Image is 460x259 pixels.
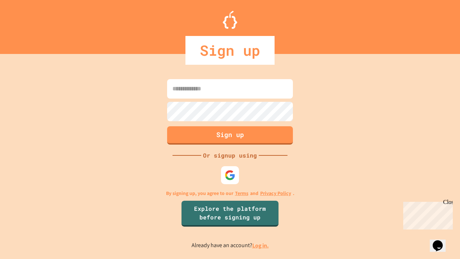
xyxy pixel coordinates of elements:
[167,126,293,145] button: Sign up
[181,201,279,227] a: Explore the platform before signing up
[260,190,291,197] a: Privacy Policy
[166,190,294,197] p: By signing up, you agree to our and .
[430,230,453,252] iframe: chat widget
[223,11,237,29] img: Logo.svg
[192,241,269,250] p: Already have an account?
[201,151,259,160] div: Or signup using
[185,36,275,65] div: Sign up
[400,199,453,230] iframe: chat widget
[252,242,269,249] a: Log in.
[3,3,50,46] div: Chat with us now!Close
[225,170,235,181] img: google-icon.svg
[235,190,248,197] a: Terms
